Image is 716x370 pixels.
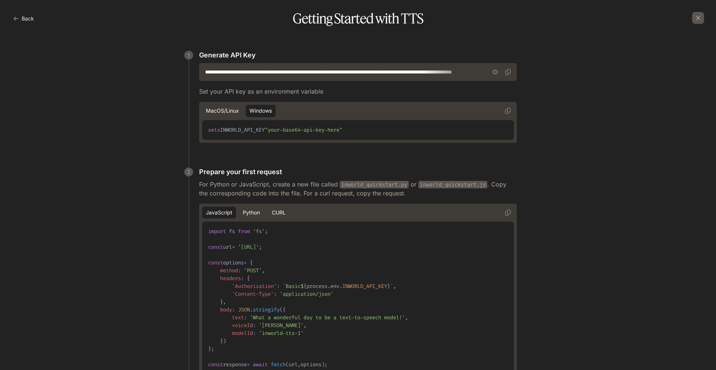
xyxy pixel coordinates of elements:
[220,338,223,345] span: }
[304,322,307,329] span: ,
[223,361,247,368] span: response
[208,345,211,352] span: }
[324,361,327,368] span: ;
[241,275,244,282] span: :
[202,105,243,117] button: macOS/Linux
[418,181,487,188] code: inworld_quickstart.js
[267,207,291,219] button: cURL
[223,259,244,266] span: options
[223,298,226,305] span: ,
[286,361,289,368] span: (
[253,330,256,337] span: :
[208,126,220,134] span: setx
[339,283,342,290] span: .
[262,267,265,274] span: ,
[220,306,232,313] span: body
[187,168,191,176] p: 2
[239,207,264,219] button: Python
[405,314,408,321] span: ,
[232,306,235,313] span: :
[232,291,274,298] span: 'Content-Type'
[340,181,409,188] code: inworld_quickstart.py
[250,306,253,313] span: .
[223,244,232,251] span: url
[244,314,247,321] span: :
[220,298,223,305] span: }
[277,283,280,290] span: :
[253,228,265,235] span: 'fs'
[246,105,276,117] button: Windows
[390,283,393,290] span: `
[387,283,390,290] span: }
[280,291,333,298] span: 'application/json'
[208,259,223,266] span: const
[220,126,265,134] span: INWORLD_API_KEY
[283,306,286,313] span: {
[232,314,244,321] span: text
[232,283,277,290] span: 'Authorization'
[247,275,250,282] span: {
[342,283,387,290] span: INWORLD_API_KEY
[286,283,301,290] span: Basic
[321,361,324,368] span: )
[274,291,277,298] span: :
[301,283,307,290] span: ${
[298,361,301,368] span: ,
[232,322,253,329] span: voiceId
[280,306,283,313] span: (
[199,180,517,198] p: For Python or JavaScript, create a new file called or . Copy the corresponding code into the file...
[199,167,282,177] p: Prepare your first request
[229,228,235,235] span: fs
[238,244,259,251] span: '[URL]'
[327,283,330,290] span: .
[232,330,253,337] span: modelId
[259,322,304,329] span: '[PERSON_NAME]'
[238,306,250,313] span: JSON
[244,267,262,274] span: 'POST'
[259,330,304,337] span: 'inworld-tts-1'
[250,259,253,266] span: {
[202,207,236,219] button: JavaScript
[271,361,286,368] span: fetch
[253,361,268,368] span: await
[220,267,238,274] span: method
[283,283,286,290] span: `
[253,322,256,329] span: :
[265,228,268,235] span: ;
[12,12,704,25] h1: Getting Started with TTS
[211,345,214,352] span: ;
[393,283,396,290] span: ,
[247,361,250,368] span: =
[238,267,241,274] span: :
[232,244,235,251] span: =
[301,361,321,368] span: options
[502,207,514,219] button: Copy
[330,283,339,290] span: env
[238,228,250,235] span: from
[265,126,342,134] span: "your-base64-api-key-here"
[307,283,327,290] span: process
[12,11,37,26] button: Back
[250,314,405,321] span: 'What a wonderful day to be a text-to-speech model!'
[223,338,226,345] span: )
[244,259,247,266] span: =
[259,244,262,251] span: ;
[208,228,226,235] span: import
[188,51,190,59] p: 1
[220,275,241,282] span: headers
[502,105,514,117] button: Copy
[199,87,517,96] p: Set your API key as an environment variable
[208,244,223,251] span: const
[253,306,280,313] span: stringify
[289,361,298,368] span: url
[208,361,223,368] span: const
[199,50,255,60] p: Generate API Key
